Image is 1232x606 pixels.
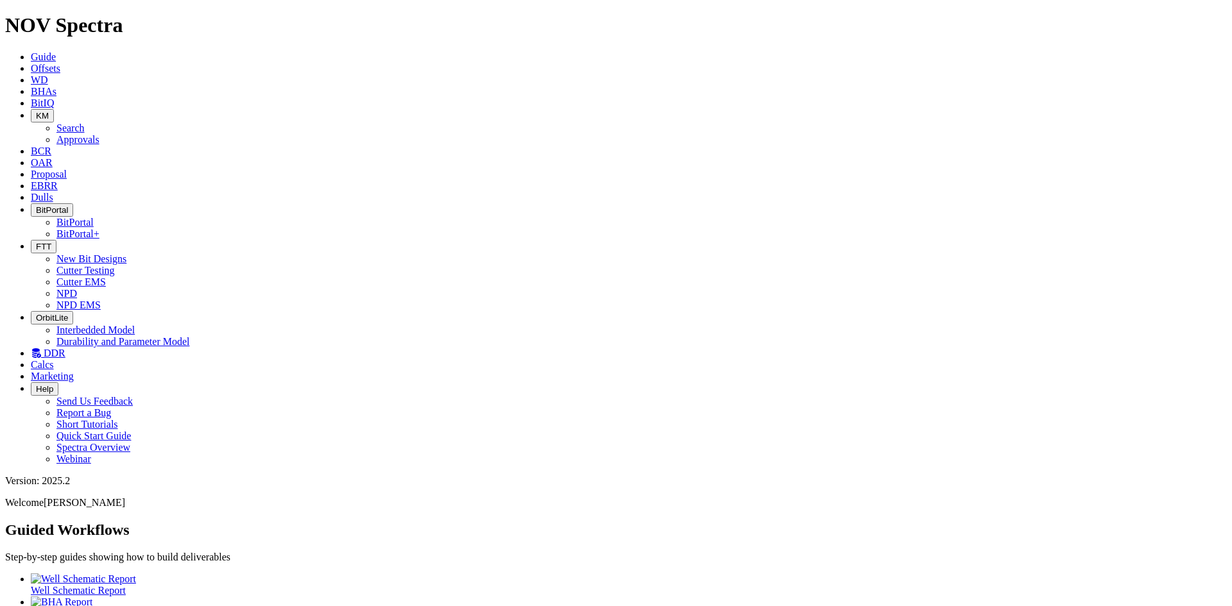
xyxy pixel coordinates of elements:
[56,453,91,464] a: Webinar
[31,573,1227,596] a: Well Schematic Report Well Schematic Report
[5,13,1227,37] h1: NOV Spectra
[5,521,1227,539] h2: Guided Workflows
[56,265,115,276] a: Cutter Testing
[31,359,54,370] a: Calcs
[31,382,58,396] button: Help
[31,240,56,253] button: FTT
[56,122,85,133] a: Search
[31,371,74,382] a: Marketing
[56,228,99,239] a: BitPortal+
[44,497,125,508] span: [PERSON_NAME]
[31,311,73,324] button: OrbitLite
[56,407,111,418] a: Report a Bug
[56,419,118,430] a: Short Tutorials
[36,111,49,121] span: KM
[31,86,56,97] a: BHAs
[31,51,56,62] a: Guide
[36,242,51,251] span: FTT
[56,276,106,287] a: Cutter EMS
[36,313,68,323] span: OrbitLite
[31,63,60,74] a: Offsets
[44,348,65,358] span: DDR
[56,430,131,441] a: Quick Start Guide
[36,205,68,215] span: BitPortal
[56,288,77,299] a: NPD
[31,180,58,191] a: EBRR
[5,551,1227,563] p: Step-by-step guides showing how to build deliverables
[56,134,99,145] a: Approvals
[31,348,65,358] a: DDR
[31,585,126,596] span: Well Schematic Report
[31,109,54,122] button: KM
[31,192,53,203] a: Dulls
[31,169,67,180] a: Proposal
[56,253,126,264] a: New Bit Designs
[5,475,1227,487] div: Version: 2025.2
[31,74,48,85] a: WD
[56,324,135,335] a: Interbedded Model
[31,97,54,108] a: BitIQ
[56,442,130,453] a: Spectra Overview
[56,299,101,310] a: NPD EMS
[56,217,94,228] a: BitPortal
[31,573,136,585] img: Well Schematic Report
[31,157,53,168] a: OAR
[5,497,1227,509] p: Welcome
[36,384,53,394] span: Help
[31,203,73,217] button: BitPortal
[56,396,133,407] a: Send Us Feedback
[56,336,190,347] a: Durability and Parameter Model
[31,146,51,156] a: BCR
